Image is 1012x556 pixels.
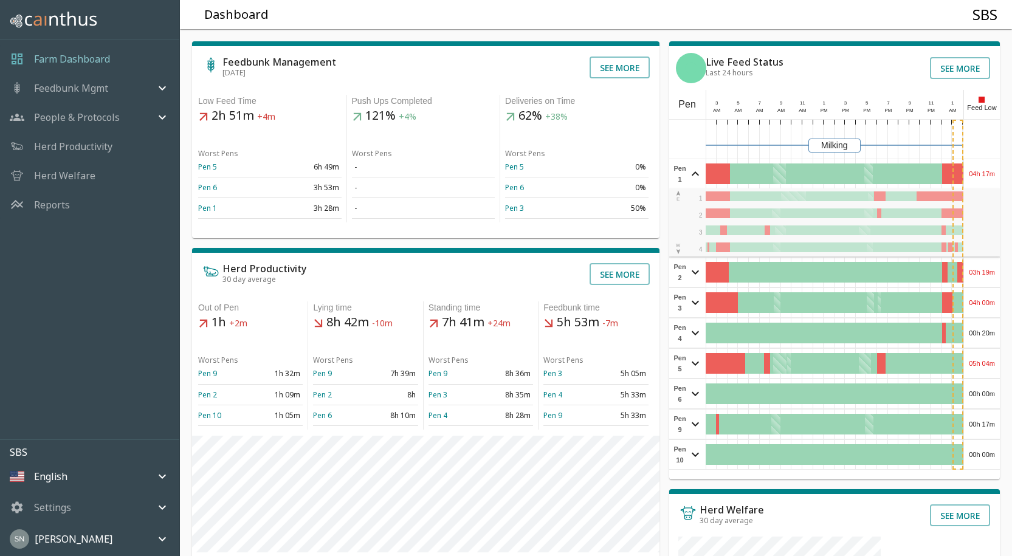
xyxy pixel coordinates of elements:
span: Worst Pens [198,355,238,365]
span: Pen 4 [672,322,688,344]
h5: 1h [198,314,303,331]
div: 00h 20m [964,318,1000,348]
div: Milking [808,139,861,153]
span: 2 [699,212,703,219]
h4: SBS [972,5,997,24]
div: Out of Pen [198,301,303,314]
a: Pen 9 [429,368,447,379]
h5: 2h 51m [198,108,342,125]
h6: Herd Welfare [700,505,764,515]
span: 30 day average [222,274,276,284]
span: Pen 1 [672,163,688,185]
a: Herd Productivity [34,139,112,154]
span: PM [884,108,892,113]
div: 5 [861,100,872,107]
div: 05h 04m [964,349,1000,378]
button: See more [930,504,990,526]
h5: Dashboard [204,7,269,23]
div: Deliveries on Time [505,95,649,108]
td: 5h 33m [596,405,648,425]
td: 6h 49m [270,157,342,177]
a: Pen 10 [198,410,221,420]
span: -7m [602,318,618,329]
div: 00h 00m [964,379,1000,408]
td: 1h 09m [250,384,303,405]
a: Pen 3 [543,368,562,379]
span: PM [906,108,914,113]
span: +4% [399,111,416,123]
td: 7h 39m [366,363,418,384]
td: 1h 05m [250,405,303,425]
a: Pen 5 [198,162,217,172]
div: 04h 00m [964,288,1000,317]
a: Pen 6 [505,182,524,193]
div: 11 [926,100,937,107]
td: 50% [577,198,649,219]
a: Pen 2 [198,390,217,400]
a: Reports [34,197,70,212]
div: Standing time [429,301,533,314]
a: Pen 4 [429,410,447,420]
span: Pen 2 [672,261,688,283]
td: 8h 35m [481,384,533,405]
a: Pen 9 [543,410,562,420]
div: 1 [819,100,830,107]
a: Pen 1 [198,203,217,213]
h5: 5h 53m [543,314,648,331]
span: Last 24 hours [706,67,753,78]
span: AM [799,108,806,113]
span: AM [735,108,742,113]
a: Pen 9 [313,368,332,379]
a: Pen 2 [313,390,332,400]
div: 3 [840,100,851,107]
span: -10m [372,318,393,329]
a: Pen 6 [198,182,217,193]
div: 9 [776,100,787,107]
a: Pen 5 [505,162,524,172]
p: Farm Dashboard [34,52,110,66]
h5: 7h 41m [429,314,533,331]
img: 45cffdf61066f8072b93f09263145446 [10,529,29,549]
p: People & Protocols [34,110,120,125]
td: - [352,177,495,198]
div: 11 [797,100,808,107]
span: +38% [545,111,568,123]
span: PM [821,108,828,113]
p: Herd Welfare [34,168,95,183]
p: SBS [10,445,179,459]
span: Worst Pens [543,355,583,365]
div: Pen [669,90,706,119]
span: Worst Pens [313,355,353,365]
span: AM [777,108,785,113]
span: +24m [487,318,511,329]
h5: 62% [505,108,649,125]
span: PM [928,108,935,113]
span: PM [842,108,849,113]
span: Worst Pens [352,148,392,159]
a: Pen 9 [198,368,217,379]
div: 3 [711,100,722,107]
a: Pen 6 [313,410,332,420]
td: 3h 28m [270,198,342,219]
td: 8h 10m [366,405,418,425]
span: +2m [229,318,247,329]
td: 8h [366,384,418,405]
div: E [675,190,681,203]
td: - [352,157,495,177]
div: 04h 17m [964,159,1000,188]
div: W [675,242,681,255]
span: +4m [257,111,275,123]
td: 5h 33m [596,384,648,405]
td: 1h 32m [250,363,303,384]
div: Lying time [313,301,418,314]
span: AM [713,108,720,113]
td: - [352,198,495,219]
div: 00h 17m [964,410,1000,439]
span: 1 [699,195,703,202]
div: 7 [754,100,765,107]
a: Pen 4 [543,390,562,400]
div: Feed Low [963,90,1000,119]
a: Pen 3 [505,203,524,213]
span: Pen 6 [672,383,688,405]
